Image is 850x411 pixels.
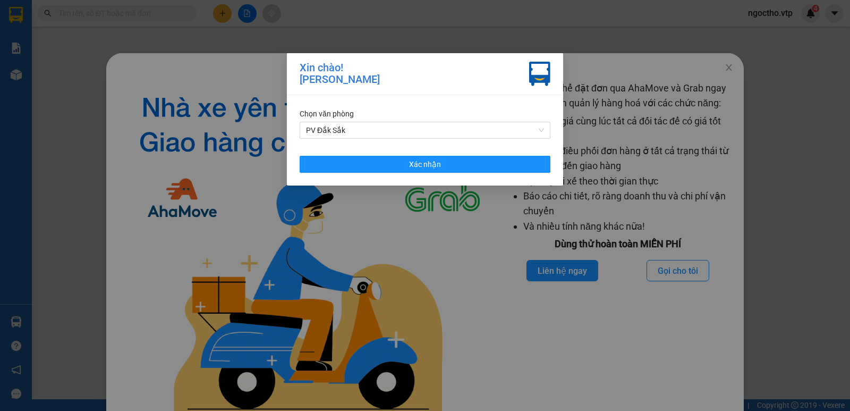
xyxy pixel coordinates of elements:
button: Xác nhận [300,156,550,173]
div: Chọn văn phòng [300,108,550,120]
span: Xác nhận [409,158,441,170]
img: vxr-icon [529,62,550,86]
span: PV Đắk Sắk [306,122,544,138]
div: Xin chào! [PERSON_NAME] [300,62,380,86]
